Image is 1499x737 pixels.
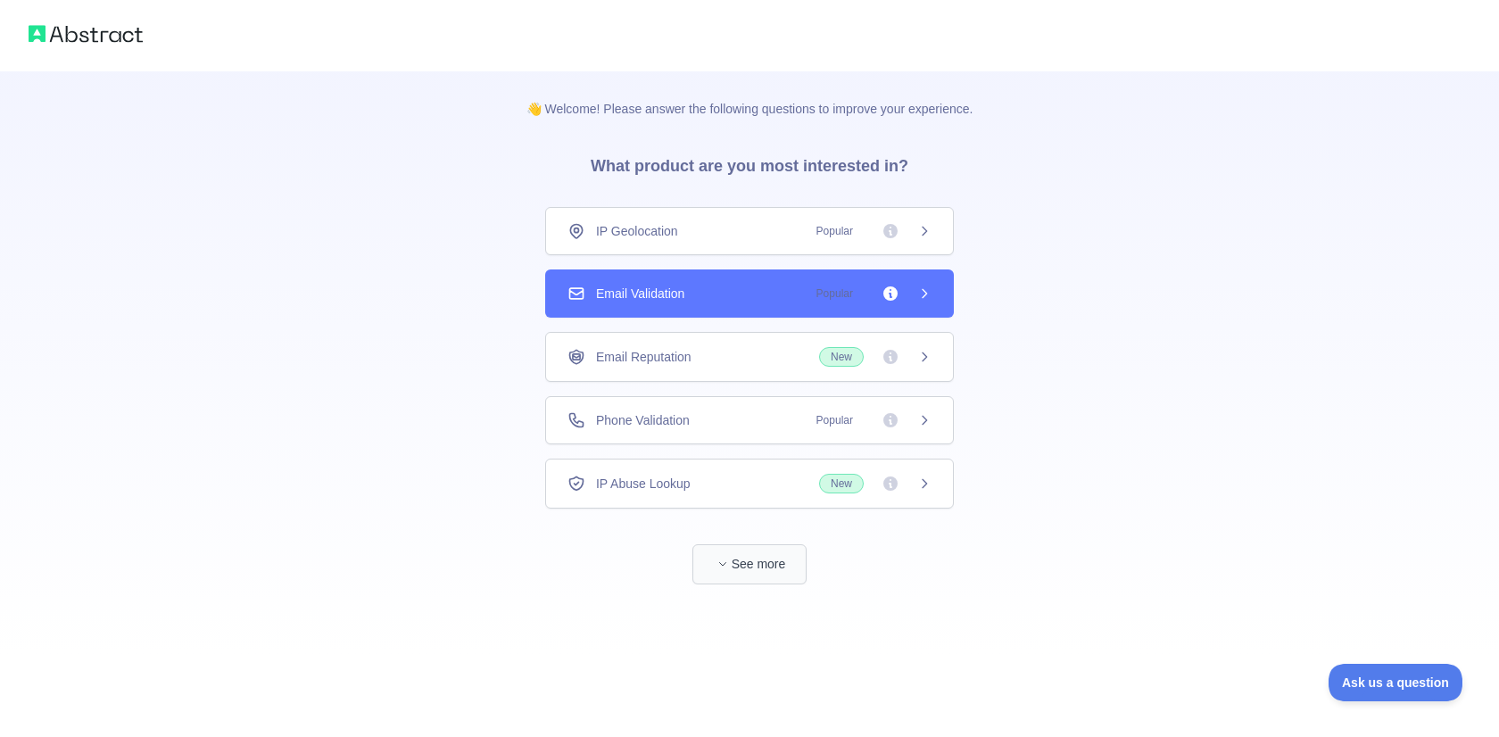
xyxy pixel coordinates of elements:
iframe: Toggle Customer Support [1329,664,1463,701]
span: Phone Validation [596,411,690,429]
span: Email Reputation [596,348,692,366]
span: New [819,347,864,367]
img: Abstract logo [29,21,143,46]
span: Popular [806,411,864,429]
span: IP Geolocation [596,222,678,240]
p: 👋 Welcome! Please answer the following questions to improve your experience. [498,71,1002,118]
button: See more [692,544,807,584]
span: IP Abuse Lookup [596,475,691,493]
h3: What product are you most interested in? [562,118,937,207]
span: Popular [806,285,864,302]
span: Popular [806,222,864,240]
span: New [819,474,864,493]
span: Email Validation [596,285,684,302]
